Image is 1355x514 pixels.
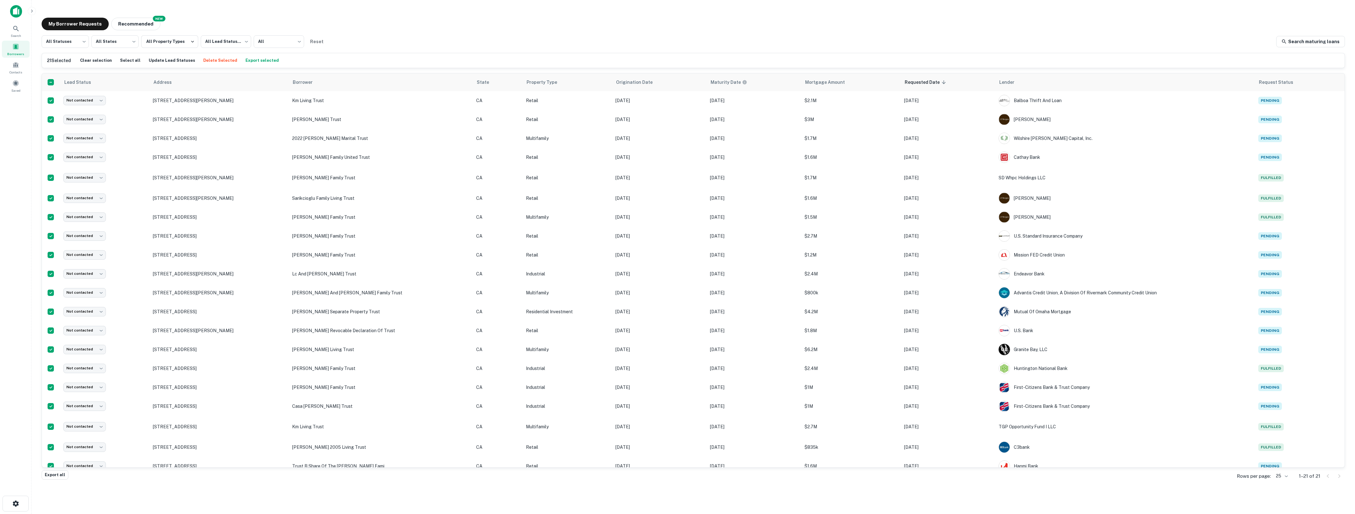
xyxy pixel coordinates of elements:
p: [DATE] [904,346,992,353]
span: Fulfilled [1258,194,1284,202]
p: trust b share of the [PERSON_NAME] fami [292,463,470,470]
div: Endeavor Bank [999,268,1252,280]
p: $1.6M [804,463,898,470]
p: [DATE] [615,251,704,258]
p: $2.1M [804,97,898,104]
th: Requested Date [901,73,995,91]
span: Pending [1258,116,1282,123]
span: Pending [1258,402,1282,410]
span: Search [11,33,21,38]
p: [DATE] [615,135,704,142]
span: Requested Date [905,78,948,86]
p: [DATE] [710,270,798,277]
img: picture [999,250,1010,260]
p: CA [476,233,520,240]
p: [STREET_ADDRESS] [153,252,286,258]
div: C3bank [999,442,1252,453]
p: Retail [526,154,609,161]
p: [DATE] [615,195,704,202]
p: [DATE] [710,135,798,142]
div: Not contacted [63,96,106,105]
img: picture [999,193,1010,204]
p: [PERSON_NAME] family trust [292,214,470,221]
p: [DATE] [615,289,704,296]
div: Mission FED Credit Union [999,249,1252,261]
p: [DATE] [615,444,704,451]
p: [DATE] [904,195,992,202]
p: [DATE] [904,289,992,296]
p: [STREET_ADDRESS][PERSON_NAME] [153,271,286,277]
div: All Statuses [42,33,89,50]
p: [DATE] [710,384,798,391]
div: Not contacted [63,115,106,124]
p: [DATE] [615,384,704,391]
p: $1.7M [804,174,898,181]
p: [DATE] [904,270,992,277]
p: [DATE] [615,154,704,161]
p: [STREET_ADDRESS] [153,444,286,450]
button: Export selected [244,56,280,65]
div: Maturity dates displayed may be estimated. Please contact the lender for the most accurate maturi... [711,79,747,86]
p: [DATE] [615,233,704,240]
span: Pending [1258,270,1282,278]
p: [STREET_ADDRESS] [153,384,286,390]
p: Rows per page: [1237,472,1271,480]
p: [DATE] [615,214,704,221]
p: [DATE] [904,308,992,315]
span: Property Type [527,78,565,86]
p: [STREET_ADDRESS] [153,214,286,220]
p: [PERSON_NAME] family trust [292,365,470,372]
iframe: Chat Widget [1323,464,1355,494]
p: [STREET_ADDRESS] [153,347,286,352]
span: Pending [1258,384,1282,391]
th: Mortgage Amount [801,73,901,91]
p: Industrial [526,270,609,277]
div: Wilshire [PERSON_NAME] Capital, Inc. [999,133,1252,144]
span: Saved [11,88,20,93]
p: CA [476,444,520,451]
p: Retail [526,174,609,181]
p: $1.5M [804,214,898,221]
span: Pending [1258,251,1282,259]
p: [DATE] [710,444,798,451]
p: $800k [804,289,898,296]
div: Hanmi Bank [999,460,1252,472]
img: picture [999,212,1010,222]
p: [PERSON_NAME] family trust [292,174,470,181]
span: Pending [1258,289,1282,297]
div: [PERSON_NAME] [999,114,1252,125]
p: $1.8M [804,327,898,334]
img: picture [999,133,1010,144]
p: [DATE] [615,174,704,181]
button: My Borrower Requests [42,18,109,30]
p: [STREET_ADDRESS][PERSON_NAME] [153,328,286,333]
a: Search maturing loans [1276,36,1345,47]
p: [PERSON_NAME] family trust [292,233,470,240]
p: casa [PERSON_NAME] trust [292,403,470,410]
p: [PERSON_NAME] revocable declaration of trust [292,327,470,334]
p: CA [476,116,520,123]
div: Advantis Credit Union, A Division Of Rivermark Community Credit Union [999,287,1252,298]
div: Not contacted [63,383,106,392]
p: $1M [804,403,898,410]
p: $2.4M [804,270,898,277]
div: All Lead Statuses [201,33,251,50]
button: Update Lead Statuses [147,56,197,65]
a: Saved [2,77,30,94]
div: All States [91,33,139,50]
p: lc and [PERSON_NAME] trust [292,270,470,277]
p: [DATE] [710,346,798,353]
p: CA [476,97,520,104]
p: [STREET_ADDRESS][PERSON_NAME] [153,117,286,122]
img: picture [999,95,1010,106]
p: [DATE] [615,346,704,353]
p: [DATE] [710,116,798,123]
div: Not contacted [63,231,106,240]
p: [DATE] [904,463,992,470]
p: [DATE] [904,116,992,123]
img: picture [999,231,1010,241]
img: picture [999,401,1010,412]
p: [STREET_ADDRESS] [153,309,286,315]
p: [PERSON_NAME] family united trust [292,154,470,161]
p: [DATE] [904,174,992,181]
